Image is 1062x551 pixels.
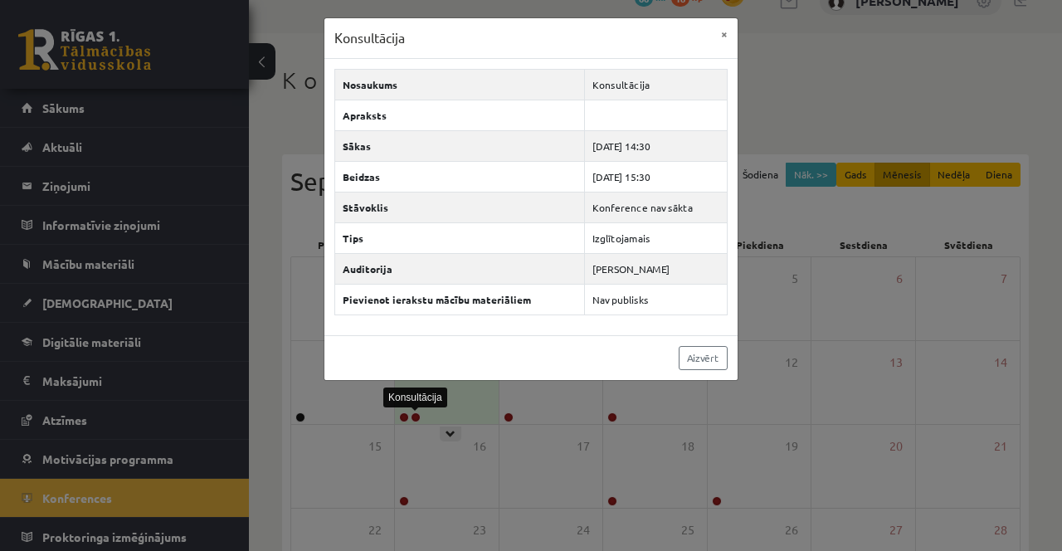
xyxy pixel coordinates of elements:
[335,161,585,192] th: Beidzas
[585,253,728,284] td: [PERSON_NAME]
[585,161,728,192] td: [DATE] 15:30
[335,253,585,284] th: Auditorija
[335,222,585,253] th: Tips
[585,69,728,100] td: Konsultācija
[711,18,738,50] button: ×
[334,28,405,48] h3: Konsultācija
[335,284,585,315] th: Pievienot ierakstu mācību materiāliem
[335,100,585,130] th: Apraksts
[335,130,585,161] th: Sākas
[585,284,728,315] td: Nav publisks
[383,388,447,407] div: Konsultācija
[335,69,585,100] th: Nosaukums
[585,222,728,253] td: Izglītojamais
[335,192,585,222] th: Stāvoklis
[585,130,728,161] td: [DATE] 14:30
[585,192,728,222] td: Konference nav sākta
[679,346,728,370] a: Aizvērt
